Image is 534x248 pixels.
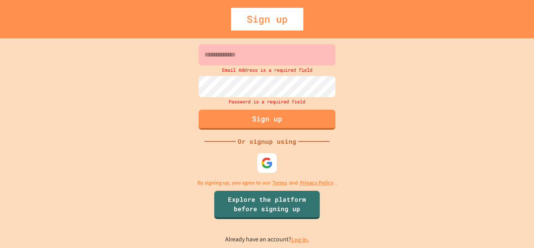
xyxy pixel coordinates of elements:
[231,8,303,31] div: Sign up
[291,235,309,244] a: Log in.
[236,137,298,146] div: Or signup using
[199,110,335,130] button: Sign up
[225,235,309,244] p: Already have an account?
[197,97,337,106] div: Password is a required field
[197,65,337,74] div: Email Address is a required field
[197,179,337,187] p: By signing up, you agree to our and .
[261,157,273,169] img: google-icon.svg
[300,179,333,187] a: Privacy Policy
[214,191,320,219] a: Explore the platform before signing up
[272,179,287,187] a: Terms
